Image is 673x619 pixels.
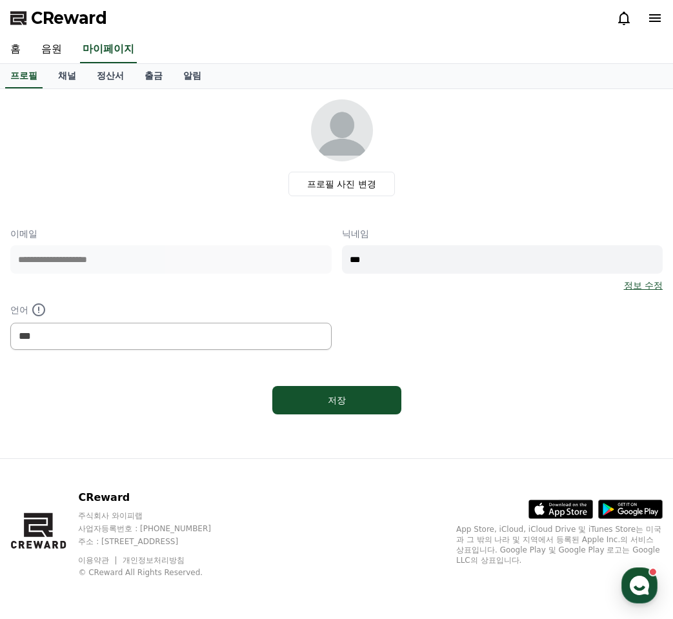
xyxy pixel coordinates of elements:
[272,386,401,414] button: 저장
[288,172,395,196] label: 프로필 사진 변경
[31,36,72,63] a: 음원
[311,99,373,161] img: profile_image
[48,64,86,88] a: 채널
[78,523,236,534] p: 사업자등록번호 : [PHONE_NUMBER]
[10,227,332,240] p: 이메일
[78,536,236,547] p: 주소 : [STREET_ADDRESS]
[624,279,663,292] a: 정보 수정
[86,64,134,88] a: 정산서
[10,8,107,28] a: CReward
[78,490,236,505] p: CReward
[456,524,663,565] p: App Store, iCloud, iCloud Drive 및 iTunes Store는 미국과 그 밖의 나라 및 지역에서 등록된 Apple Inc.의 서비스 상표입니다. Goo...
[78,511,236,521] p: 주식회사 와이피랩
[5,64,43,88] a: 프로필
[123,556,185,565] a: 개인정보처리방침
[298,394,376,407] div: 저장
[78,567,236,578] p: © CReward All Rights Reserved.
[31,8,107,28] span: CReward
[134,64,173,88] a: 출금
[10,302,332,318] p: 언어
[173,64,212,88] a: 알림
[78,556,119,565] a: 이용약관
[342,227,663,240] p: 닉네임
[80,36,137,63] a: 마이페이지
